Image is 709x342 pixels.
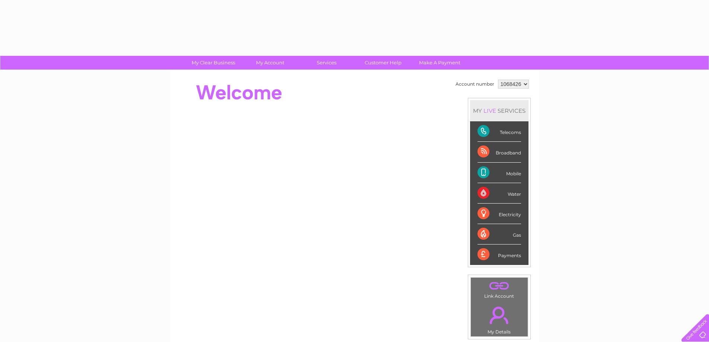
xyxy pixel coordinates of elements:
div: Mobile [478,163,521,183]
div: Telecoms [478,121,521,142]
a: Customer Help [352,56,414,70]
td: My Details [470,300,528,337]
div: Water [478,183,521,204]
a: . [473,279,526,293]
div: Electricity [478,204,521,224]
a: Make A Payment [409,56,470,70]
div: Payments [478,244,521,265]
td: Link Account [470,277,528,301]
td: Account number [454,78,496,90]
a: . [473,302,526,328]
div: MY SERVICES [470,100,528,121]
a: My Clear Business [183,56,244,70]
div: Broadband [478,142,521,162]
div: Gas [478,224,521,244]
a: My Account [239,56,301,70]
div: LIVE [482,107,498,114]
a: Services [296,56,357,70]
